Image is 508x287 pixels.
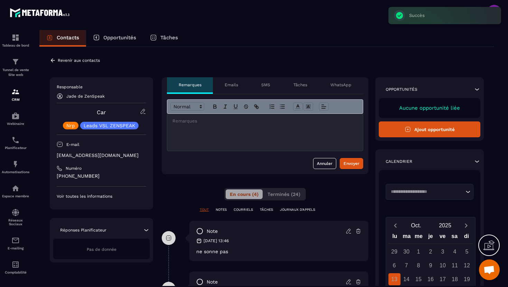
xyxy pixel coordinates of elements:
[401,273,413,285] div: 14
[11,112,20,120] img: automations
[401,231,413,244] div: ma
[261,82,270,88] p: SMS
[57,34,79,41] p: Contacts
[160,34,178,41] p: Tâches
[200,207,209,212] p: TOUT
[66,142,79,147] p: E-mail
[207,228,218,235] p: note
[11,236,20,245] img: email
[2,203,29,231] a: social-networksocial-networkRéseaux Sociaux
[437,246,449,258] div: 3
[388,259,401,271] div: 6
[386,87,417,92] p: Opportunités
[425,259,437,271] div: 9
[196,249,361,254] p: ne sonne pas
[234,207,253,212] p: COURRIELS
[2,231,29,255] a: emailemailE-mailing
[2,218,29,226] p: Réseaux Sociaux
[389,231,401,244] div: lu
[11,184,20,192] img: automations
[66,166,82,171] p: Numéro
[66,94,105,99] p: Jade de ZenSpeak
[431,219,460,231] button: Open years overlay
[401,246,413,258] div: 30
[461,273,473,285] div: 19
[60,227,106,233] p: Réponses Planificateur
[425,273,437,285] div: 16
[11,208,20,217] img: social-network
[313,158,336,169] button: Annuler
[10,6,72,19] img: logo
[2,155,29,179] a: automationsautomationsAutomatisations
[388,246,401,258] div: 29
[413,246,425,258] div: 1
[2,28,29,52] a: formationformationTableau de bord
[2,122,29,126] p: Webinaire
[2,131,29,155] a: schedulerschedulerPlanificateur
[449,259,461,271] div: 11
[461,259,473,271] div: 12
[86,30,143,47] a: Opportunités
[401,259,413,271] div: 7
[57,84,146,90] p: Responsable
[58,58,100,63] p: Revenir aux contacts
[2,179,29,203] a: automationsautomationsEspace membre
[386,105,473,111] p: Aucune opportunité liée
[87,247,116,252] span: Pas de donnée
[204,238,229,244] p: [DATE] 13:46
[379,121,480,137] button: Ajout opportunité
[260,207,273,212] p: TÂCHES
[2,68,29,77] p: Tunnel de vente Site web
[2,107,29,131] a: automationsautomationsWebinaire
[413,231,425,244] div: me
[413,259,425,271] div: 8
[388,273,401,285] div: 13
[449,273,461,285] div: 18
[179,82,201,88] p: Remarques
[57,152,146,159] p: [EMAIL_ADDRESS][DOMAIN_NAME]
[344,160,359,167] div: Envoyer
[226,189,263,199] button: En cours (4)
[11,160,20,168] img: automations
[143,30,185,47] a: Tâches
[425,231,437,244] div: je
[386,159,412,164] p: Calendrier
[461,246,473,258] div: 5
[97,109,106,116] a: Car
[2,246,29,250] p: E-mailing
[103,34,136,41] p: Opportunités
[460,231,472,244] div: di
[11,58,20,66] img: formation
[437,273,449,285] div: 17
[449,231,461,244] div: sa
[2,146,29,150] p: Planificateur
[11,136,20,144] img: scheduler
[388,188,464,195] input: Search for option
[2,98,29,101] p: CRM
[402,219,431,231] button: Open months overlay
[389,221,402,230] button: Previous month
[267,191,300,197] span: Terminés (24)
[207,279,218,285] p: note
[2,194,29,198] p: Espace membre
[216,207,227,212] p: NOTES
[460,221,472,230] button: Next month
[386,184,473,200] div: Search for option
[2,52,29,82] a: formationformationTunnel de vente Site web
[11,260,20,269] img: accountant
[437,259,449,271] div: 10
[57,194,146,199] p: Voir toutes les informations
[66,123,75,128] p: Nrp
[263,189,304,199] button: Terminés (24)
[293,82,307,88] p: Tâches
[57,173,146,179] p: [PHONE_NUMBER]
[449,246,461,258] div: 4
[413,273,425,285] div: 15
[2,82,29,107] a: formationformationCRM
[330,82,351,88] p: WhatsApp
[2,43,29,47] p: Tableau de bord
[225,82,238,88] p: Emails
[280,207,315,212] p: JOURNAUX D'APPELS
[39,30,86,47] a: Contacts
[84,123,135,128] p: Leads VSL ZENSPEAK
